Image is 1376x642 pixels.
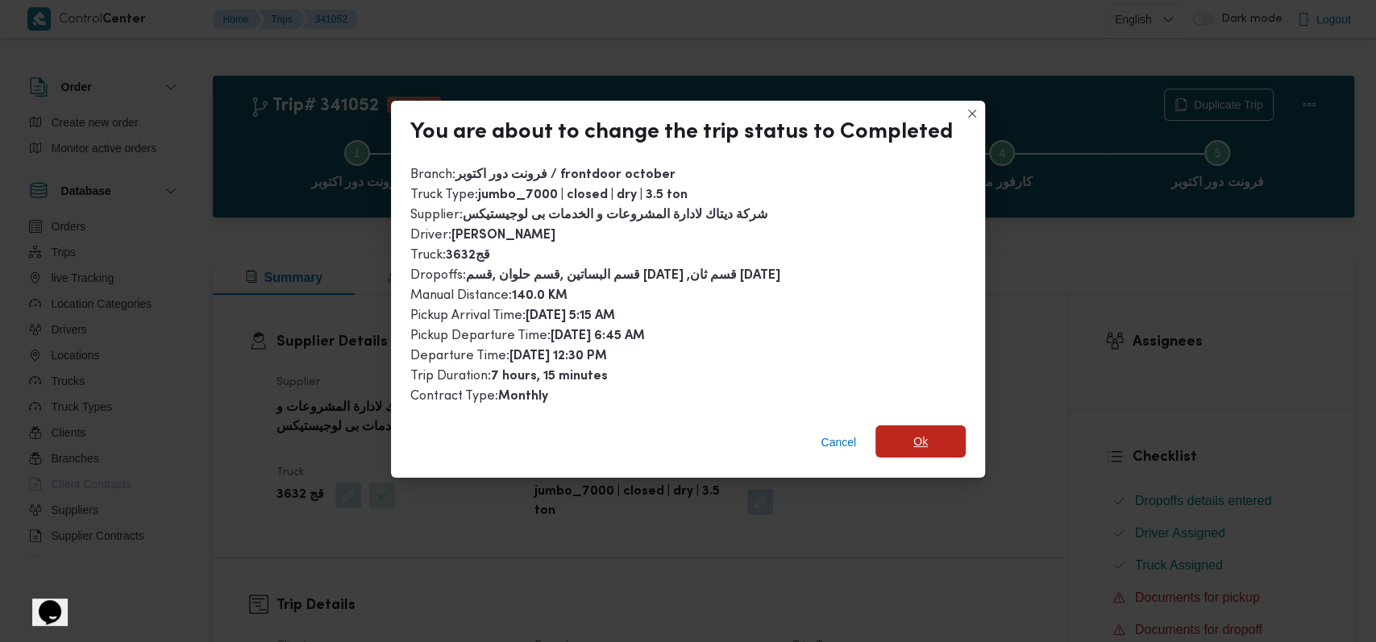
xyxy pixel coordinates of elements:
span: Ok [913,432,928,451]
iframe: chat widget [16,578,68,626]
b: قج3632 [446,250,490,262]
b: قسم البساتين ,قسم حلوان ,قسم [DATE] ,قسم ثان [DATE] [466,270,780,282]
b: [DATE] 6:45 AM [551,330,645,342]
div: You are about to change the trip status to Completed [410,120,953,146]
span: Branch : [410,168,676,181]
span: Truck : [410,249,490,262]
b: [DATE] 12:30 PM [509,350,607,362]
span: Manual Distance : [410,289,567,302]
button: Ok [875,425,966,458]
b: 7 hours, 15 minutes [491,371,608,383]
span: Pickup Departure Time : [410,329,645,342]
span: Driver : [410,229,555,242]
b: 140.0 KM [512,290,567,302]
span: Pickup Arrival Time : [410,309,615,322]
span: Supplier : [410,209,767,222]
span: Dropoffs : [410,269,780,282]
b: شركة ديتاك لادارة المشروعات و الخدمات بى لوجيستيكس [463,209,767,222]
span: Cancel [821,433,856,452]
span: Departure Time : [410,350,607,362]
b: [DATE] 5:15 AM [526,310,615,322]
b: Monthly [498,391,548,403]
span: Contract Type : [410,390,548,403]
b: [PERSON_NAME] [451,230,555,242]
button: Cancel [814,426,863,458]
b: فرونت دور اكتوبر / frontdoor october [455,169,676,181]
span: Trip Duration : [410,370,608,383]
span: Truck Type : [410,188,688,201]
button: Closes this modal window [962,104,982,123]
b: jumbo_7000 | closed | dry | 3.5 ton [478,189,688,201]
